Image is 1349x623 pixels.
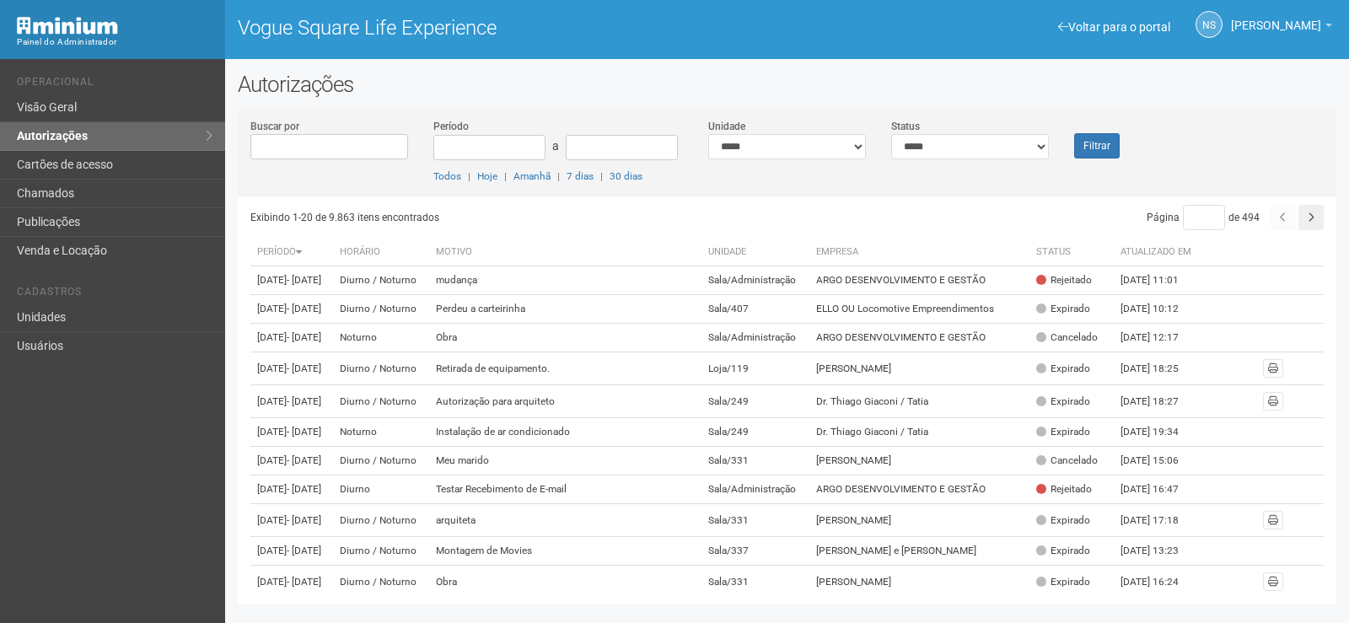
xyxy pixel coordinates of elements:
[1036,513,1090,528] div: Expirado
[429,504,701,537] td: arquiteta
[429,239,701,266] th: Motivo
[701,418,809,447] td: Sala/249
[809,352,1030,385] td: [PERSON_NAME]
[809,385,1030,418] td: Dr. Thiago Giaconi / Tatia
[701,385,809,418] td: Sala/249
[250,385,333,418] td: [DATE]
[429,324,701,352] td: Obra
[287,303,321,314] span: - [DATE]
[250,447,333,475] td: [DATE]
[701,352,809,385] td: Loja/119
[600,170,603,182] span: |
[429,537,701,566] td: Montagem de Movies
[287,331,321,343] span: - [DATE]
[809,295,1030,324] td: ELLO OU Locomotive Empreendimentos
[1231,21,1332,35] a: [PERSON_NAME]
[1114,239,1207,266] th: Atualizado em
[333,504,429,537] td: Diurno / Noturno
[701,504,809,537] td: Sala/331
[701,266,809,295] td: Sala/Administração
[1231,3,1321,32] span: Nicolle Silva
[504,170,507,182] span: |
[429,295,701,324] td: Perdeu a carteirinha
[250,352,333,385] td: [DATE]
[429,352,701,385] td: Retirada de equipamento.
[333,324,429,352] td: Noturno
[809,324,1030,352] td: ARGO DESENVOLVIMENTO E GESTÃO
[333,537,429,566] td: Diurno / Noturno
[250,475,333,504] td: [DATE]
[17,17,118,35] img: Minium
[250,504,333,537] td: [DATE]
[701,537,809,566] td: Sala/337
[333,239,429,266] th: Horário
[1114,504,1207,537] td: [DATE] 17:18
[1036,362,1090,376] div: Expirado
[287,514,321,526] span: - [DATE]
[1036,425,1090,439] div: Expirado
[250,418,333,447] td: [DATE]
[1114,475,1207,504] td: [DATE] 16:47
[250,266,333,295] td: [DATE]
[250,566,333,599] td: [DATE]
[17,35,212,50] div: Painel do Administrador
[1036,575,1090,589] div: Expirado
[1036,395,1090,409] div: Expirado
[429,566,701,599] td: Obra
[287,545,321,556] span: - [DATE]
[1036,482,1092,497] div: Rejeitado
[809,447,1030,475] td: [PERSON_NAME]
[468,170,470,182] span: |
[333,295,429,324] td: Diurno / Noturno
[333,475,429,504] td: Diurno
[287,483,321,495] span: - [DATE]
[333,418,429,447] td: Noturno
[809,239,1030,266] th: Empresa
[250,324,333,352] td: [DATE]
[809,475,1030,504] td: ARGO DESENVOLVIMENTO E GESTÃO
[701,324,809,352] td: Sala/Administração
[701,447,809,475] td: Sala/331
[809,418,1030,447] td: Dr. Thiago Giaconi / Tatia
[287,454,321,466] span: - [DATE]
[1074,133,1120,158] button: Filtrar
[1029,239,1114,266] th: Status
[1036,454,1098,468] div: Cancelado
[287,576,321,588] span: - [DATE]
[17,286,212,303] li: Cadastros
[701,475,809,504] td: Sala/Administração
[1036,330,1098,345] div: Cancelado
[250,239,333,266] th: Período
[1036,544,1090,558] div: Expirado
[1114,324,1207,352] td: [DATE] 12:17
[1114,352,1207,385] td: [DATE] 18:25
[1036,302,1090,316] div: Expirado
[1114,418,1207,447] td: [DATE] 19:34
[333,385,429,418] td: Diurno / Noturno
[477,170,497,182] a: Hoje
[429,385,701,418] td: Autorização para arquiteto
[17,76,212,94] li: Operacional
[287,426,321,438] span: - [DATE]
[333,566,429,599] td: Diurno / Noturno
[610,170,642,182] a: 30 dias
[333,266,429,295] td: Diurno / Noturno
[1114,537,1207,566] td: [DATE] 13:23
[250,205,789,230] div: Exibindo 1-20 de 9.863 itens encontrados
[513,170,551,182] a: Amanhã
[809,566,1030,599] td: [PERSON_NAME]
[809,537,1030,566] td: [PERSON_NAME] e [PERSON_NAME]
[708,119,745,134] label: Unidade
[429,266,701,295] td: mudança
[429,475,701,504] td: Testar Recebimento de E-mail
[238,72,1336,97] h2: Autorizações
[809,266,1030,295] td: ARGO DESENVOLVIMENTO E GESTÃO
[891,119,920,134] label: Status
[1036,273,1092,287] div: Rejeitado
[287,363,321,374] span: - [DATE]
[701,566,809,599] td: Sala/331
[287,395,321,407] span: - [DATE]
[701,239,809,266] th: Unidade
[557,170,560,182] span: |
[333,352,429,385] td: Diurno / Noturno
